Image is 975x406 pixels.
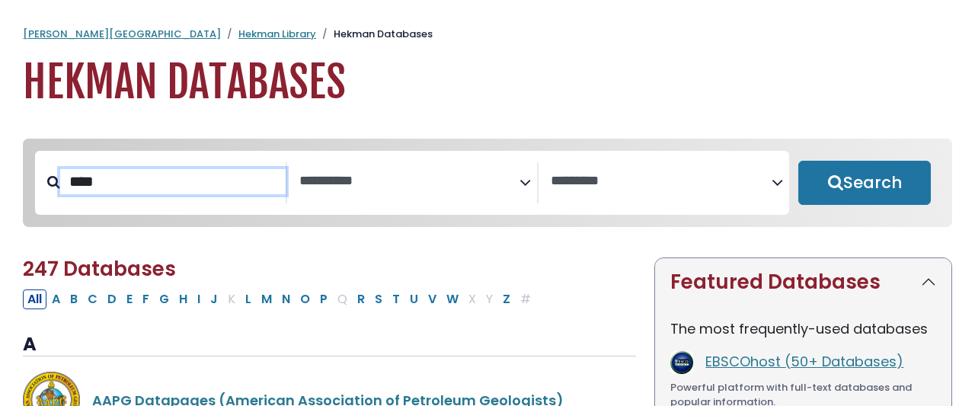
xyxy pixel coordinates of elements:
[155,289,174,309] button: Filter Results G
[122,289,137,309] button: Filter Results E
[424,289,441,309] button: Filter Results V
[241,289,256,309] button: Filter Results L
[388,289,404,309] button: Filter Results T
[257,289,277,309] button: Filter Results M
[47,289,65,309] button: Filter Results A
[498,289,515,309] button: Filter Results Z
[405,289,423,309] button: Filter Results U
[238,27,316,41] a: Hekman Library
[316,27,433,42] li: Hekman Databases
[60,169,286,194] input: Search database by title or keyword
[66,289,82,309] button: Filter Results B
[23,334,636,356] h3: A
[103,289,121,309] button: Filter Results D
[83,289,102,309] button: Filter Results C
[315,289,332,309] button: Filter Results P
[23,27,952,42] nav: breadcrumb
[277,289,295,309] button: Filter Results N
[655,258,951,306] button: Featured Databases
[370,289,387,309] button: Filter Results S
[23,255,176,283] span: 247 Databases
[23,27,221,41] a: [PERSON_NAME][GEOGRAPHIC_DATA]
[296,289,315,309] button: Filter Results O
[23,57,952,108] h1: Hekman Databases
[193,289,205,309] button: Filter Results I
[353,289,369,309] button: Filter Results R
[23,139,952,227] nav: Search filters
[23,289,46,309] button: All
[174,289,192,309] button: Filter Results H
[299,174,520,190] textarea: Search
[138,289,154,309] button: Filter Results F
[206,289,222,309] button: Filter Results J
[705,352,903,371] a: EBSCOhost (50+ Databases)
[23,289,537,308] div: Alpha-list to filter by first letter of database name
[670,318,936,339] p: The most frequently-used databases
[442,289,463,309] button: Filter Results W
[798,161,931,205] button: Submit for Search Results
[551,174,772,190] textarea: Search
